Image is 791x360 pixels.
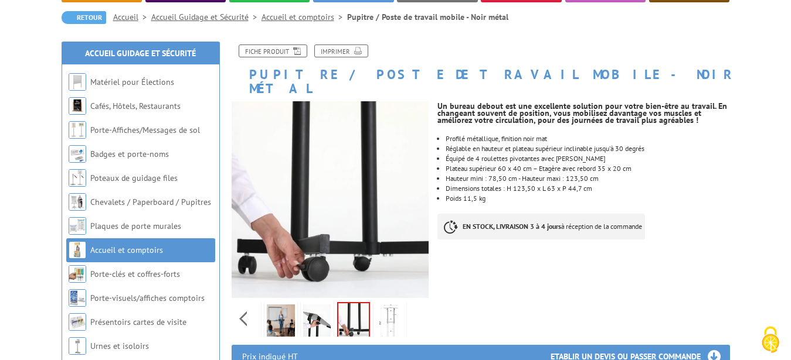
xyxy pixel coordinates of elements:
img: station_de_travail_mobile_situation_detail_roulette_frein_213110.jpg [232,101,429,298]
img: station_de_travail_mobile_situation_detail_roulette_frein_213110.jpg [338,303,369,340]
p: Profilé métallique, finition noir mat [446,135,729,142]
a: Imprimer [314,44,368,57]
li: Dimensions totales : H 123,50 x L 63 x P 44,7 cm [446,185,729,192]
img: Présentoirs cartes de visite [69,313,86,331]
img: Porte-Affiches/Messages de sol [69,121,86,139]
p: Hauteur mini : 78,50 cm - Hauteur maxi : 123,50 cm [446,175,729,182]
img: Poteaux de guidage files [69,169,86,187]
img: station_de_travail_mobile_situation.jpg [267,304,295,341]
img: Porte-clés et coffres-forts [69,265,86,283]
a: Matériel pour Élections [90,77,174,87]
li: Pupitre / Poste de travail mobile - Noir métal [347,11,508,23]
a: Accueil et comptoirs [262,12,347,22]
button: Cookies (fenêtre modale) [750,320,791,360]
a: Plaques de porte murales [90,221,181,231]
a: Chevalets / Paperboard / Pupitres [90,197,211,207]
p: à réception de la commande [437,214,645,239]
p: Équipé de 4 roulettes pivotantes avec [PERSON_NAME] [446,155,729,162]
h1: Pupitre / Poste de travail mobile - Noir métal [223,44,739,95]
p: Réglable en hauteur et plateau supérieur inclinable jusqu’à 30 degrés [446,145,729,152]
a: Accueil Guidage et Sécurité [85,48,196,59]
strong: Un bureau debout est une excellente solution pour votre bien-être au travail. En changeant souven... [437,101,727,125]
img: Accueil et comptoirs [69,241,86,259]
img: Plaques de porte murales [69,217,86,235]
a: Poteaux de guidage files [90,173,178,183]
a: Urnes et isoloirs [90,341,149,351]
img: Porte-visuels/affiches comptoirs [69,289,86,307]
a: Porte-Affiches/Messages de sol [90,125,200,135]
img: station_de_travail_mobile_situation_schema_213110.jpg [376,304,404,341]
a: Badges et porte-noms [90,149,169,159]
p: Plateau supérieur 60 x 40 cm – Etagère avec rebord 35 x 20 cm [446,165,729,172]
img: Badges et porte-noms [69,145,86,163]
img: station_de_travail_mobile_situation_detail_molette_213110.jpg [303,304,331,341]
a: Accueil Guidage et Sécurité [151,12,262,22]
a: Porte-visuels/affiches comptoirs [90,293,205,303]
span: Previous [237,309,249,328]
li: Poids 11,5 kg [446,195,729,202]
img: Matériel pour Élections [69,73,86,91]
a: Cafés, Hôtels, Restaurants [90,101,181,111]
strong: EN STOCK, LIVRAISON 3 à 4 jours [463,222,561,231]
a: Accueil [113,12,151,22]
img: Cafés, Hôtels, Restaurants [69,97,86,115]
a: Présentoirs cartes de visite [90,317,186,327]
a: Fiche produit [239,44,307,57]
img: Chevalets / Paperboard / Pupitres [69,193,86,211]
a: Retour [62,11,106,24]
a: Porte-clés et coffres-forts [90,269,180,279]
img: Cookies (fenêtre modale) [756,325,785,354]
a: Accueil et comptoirs [90,245,163,255]
img: Urnes et isoloirs [69,337,86,355]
